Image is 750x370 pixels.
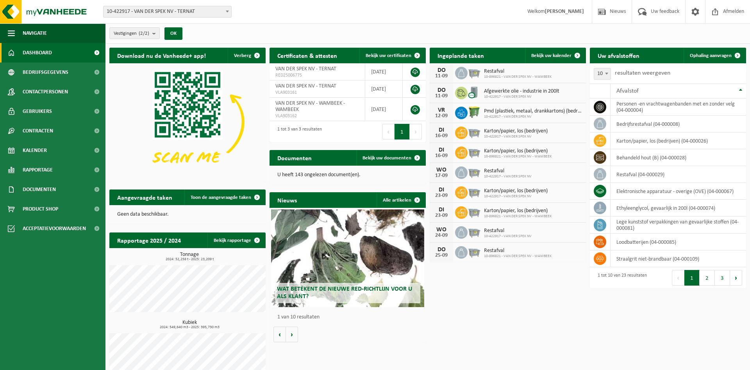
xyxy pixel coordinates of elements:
[545,9,584,14] strong: [PERSON_NAME]
[430,48,492,63] h2: Ingeplande taken
[184,189,265,205] a: Toon de aangevraagde taken
[139,31,149,36] count: (2/2)
[611,116,746,132] td: bedrijfsrestafval (04-000008)
[484,248,552,254] span: Restafval
[434,167,449,173] div: WO
[434,233,449,238] div: 24-09
[191,195,251,200] span: Toon de aangevraagde taken
[286,327,298,342] button: Volgende
[484,148,552,154] span: Karton/papier, los (bedrijven)
[484,75,552,79] span: 10-896821 - VAN DER SPEK NV - WAMBEEK
[672,270,684,286] button: Previous
[468,165,481,179] img: WB-2500-GAL-GY-01
[434,127,449,133] div: DI
[468,86,481,99] img: LP-LD-00200-CU
[103,6,232,18] span: 10-422917 - VAN DER SPEK NV - TERNAT
[615,70,670,76] label: resultaten weergeven
[366,53,411,58] span: Bekijk uw certificaten
[484,154,552,159] span: 10-896821 - VAN DER SPEK NV - WAMBEEK
[434,93,449,99] div: 11-09
[611,132,746,149] td: karton/papier, los (bedrijven) (04-000026)
[594,68,611,80] span: 10
[228,48,265,63] button: Verberg
[484,228,532,234] span: Restafval
[611,216,746,234] td: lege kunststof verpakkingen van gevaarlijke stoffen (04-000081)
[484,68,552,75] span: Restafval
[434,173,449,179] div: 17-09
[23,121,53,141] span: Contracten
[23,219,86,238] span: Acceptatievoorwaarden
[611,98,746,116] td: personen -en vrachtwagenbanden met en zonder velg (04-000004)
[611,200,746,216] td: ethyleenglycol, gevaarlijk in 200l (04-000074)
[277,286,412,300] span: Wat betekent de nieuwe RED-richtlijn voor u als klant?
[109,232,189,248] h2: Rapportage 2025 / 2024
[590,48,647,63] h2: Uw afvalstoffen
[611,166,746,183] td: restafval (04-000029)
[275,100,345,113] span: VAN DER SPEK NV - WAMBEEK - WAMBEEK
[359,48,425,63] a: Bekijk uw certificaten
[434,187,449,193] div: DI
[484,108,582,114] span: Pmd (plastiek, metaal, drankkartons) (bedrijven)
[434,207,449,213] div: DI
[113,252,266,261] h3: Tonnage
[109,27,160,39] button: Vestigingen(2/2)
[23,141,47,160] span: Kalender
[275,66,336,72] span: VAN DER SPEK NV - TERNAT
[484,114,582,119] span: 10-422917 - VAN DER SPEK NV
[684,48,745,63] a: Ophaling aanvragen
[273,123,322,140] div: 1 tot 3 van 3 resultaten
[611,149,746,166] td: behandeld hout (B) (04-000028)
[434,213,449,218] div: 23-09
[434,153,449,159] div: 16-09
[700,270,715,286] button: 2
[434,73,449,79] div: 11-09
[468,125,481,139] img: WB-2500-GAL-GY-01
[434,87,449,93] div: DO
[434,67,449,73] div: DO
[270,48,345,63] h2: Certificaten & attesten
[531,53,571,58] span: Bekijk uw kalender
[277,315,422,320] p: 1 van 10 resultaten
[484,208,552,214] span: Karton/papier, los (bedrijven)
[410,124,422,139] button: Next
[365,98,403,121] td: [DATE]
[468,66,481,79] img: WB-2500-GAL-GY-01
[684,270,700,286] button: 1
[594,269,647,286] div: 1 tot 10 van 23 resultaten
[468,225,481,238] img: WB-2500-GAL-GY-01
[23,23,47,43] span: Navigatie
[616,88,639,94] span: Afvalstof
[356,150,425,166] a: Bekijk uw documenten
[270,192,305,207] h2: Nieuws
[234,53,251,58] span: Verberg
[434,247,449,253] div: DO
[377,192,425,208] a: Alle artikelen
[109,189,180,205] h2: Aangevraagde taken
[382,124,395,139] button: Previous
[365,80,403,98] td: [DATE]
[275,89,359,96] span: VLA903161
[23,199,58,219] span: Product Shop
[23,82,68,102] span: Contactpersonen
[434,227,449,233] div: WO
[690,53,732,58] span: Ophaling aanvragen
[525,48,585,63] a: Bekijk uw kalender
[113,325,266,329] span: 2024: 549,640 m3 - 2025: 395,730 m3
[611,183,746,200] td: elektronische apparatuur - overige (OVE) (04-000067)
[484,168,532,174] span: Restafval
[611,250,746,267] td: straalgrit niet-brandbaar (04-000109)
[365,63,403,80] td: [DATE]
[275,72,359,79] span: RED25006775
[113,320,266,329] h3: Kubiek
[468,245,481,258] img: WB-2500-GAL-GY-01
[113,257,266,261] span: 2024: 52,258 t - 2025: 23,209 t
[395,124,410,139] button: 1
[117,212,258,217] p: Geen data beschikbaar.
[23,102,52,121] span: Gebruikers
[434,147,449,153] div: DI
[273,327,286,342] button: Vorige
[4,353,130,370] iframe: chat widget
[434,113,449,119] div: 12-09
[484,194,548,199] span: 10-422917 - VAN DER SPEK NV
[270,150,320,165] h2: Documenten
